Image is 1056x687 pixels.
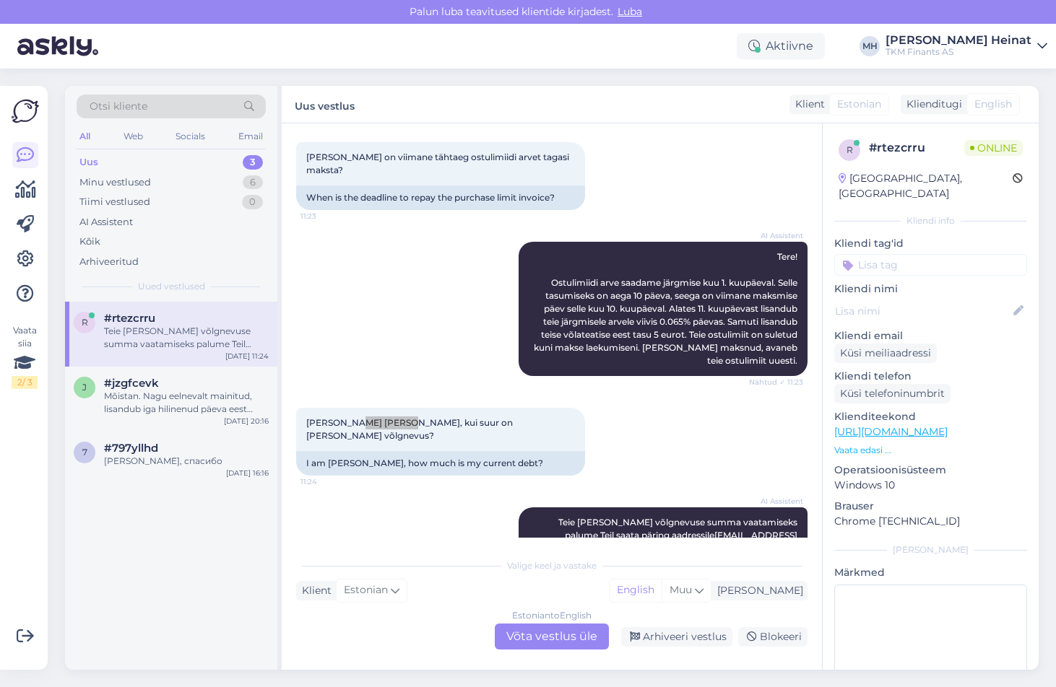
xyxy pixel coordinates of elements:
div: 6 [243,175,263,190]
div: Võta vestlus üle [495,623,609,649]
div: Küsi telefoninumbrit [834,384,951,403]
div: MH [860,36,880,56]
p: Kliendi nimi [834,281,1027,297]
div: Estonian to English [512,609,592,622]
span: r [847,144,853,155]
span: AI Assistent [749,496,803,507]
a: [PERSON_NAME] HeinatTKM Finants AS [886,35,1047,58]
div: Aktiivne [737,33,825,59]
div: TKM Finants AS [886,46,1031,58]
div: Teie [PERSON_NAME] võlgnevuse summa vaatamiseks palume Teil saata päring aadressile [EMAIL_ADDRES... [104,325,269,351]
input: Lisa nimi [835,303,1010,319]
div: Klienditugi [901,97,962,112]
p: Windows 10 [834,478,1027,493]
span: Teie [PERSON_NAME] võlgnevuse summa vaatamiseks palume Teil saata päring aadressile . Kolleeg võt... [558,517,800,553]
div: Email [235,127,266,146]
div: [GEOGRAPHIC_DATA], [GEOGRAPHIC_DATA] [839,171,1013,201]
p: Klienditeekond [834,409,1027,424]
div: Blokeeri [738,627,808,647]
span: Muu [670,583,692,596]
div: I am [PERSON_NAME], how much is my current debt? [296,451,585,476]
p: Vaata edasi ... [834,444,1027,457]
div: [DATE] 11:24 [225,351,269,362]
img: Askly Logo [12,97,39,125]
span: j [82,382,87,393]
span: #rtezcrru [104,312,155,325]
p: Kliendi tag'id [834,236,1027,251]
p: Märkmed [834,565,1027,580]
span: Estonian [837,97,881,112]
div: All [77,127,93,146]
span: Estonian [344,582,388,598]
div: Küsi meiliaadressi [834,343,937,363]
div: Valige keel ja vastake [296,559,808,572]
span: Luba [613,5,646,18]
span: Nähtud ✓ 11:23 [749,377,803,388]
div: When is the deadline to repay the purchase limit invoice? [296,185,585,210]
div: [PERSON_NAME], спасибо [104,455,269,468]
div: [PERSON_NAME] Heinat [886,35,1031,46]
div: Mõistan. Nagu eelnevalt mainitud, lisandub iga hilinenud päeva eest 0.065% viivistasu, mis kuvata... [104,390,269,416]
div: [PERSON_NAME] [711,583,803,598]
div: 0 [242,195,263,209]
div: Arhiveeri vestlus [621,627,732,647]
span: r [82,317,88,328]
span: AI Assistent [749,230,803,241]
span: 7 [82,447,87,458]
span: English [974,97,1012,112]
p: Brauser [834,499,1027,514]
div: Web [121,127,146,146]
p: Kliendi telefon [834,369,1027,384]
span: Online [964,140,1023,156]
input: Lisa tag [834,254,1027,276]
a: [URL][DOMAIN_NAME] [834,425,948,438]
div: AI Assistent [79,215,133,229]
div: 3 [243,155,263,170]
div: [PERSON_NAME] [834,543,1027,556]
span: Otsi kliente [90,99,147,114]
span: 11:24 [300,476,355,487]
span: 11:23 [300,211,355,222]
label: Uus vestlus [295,95,355,114]
p: Chrome [TECHNICAL_ID] [834,514,1027,529]
div: # rtezcrru [869,139,964,157]
div: Socials [173,127,208,146]
div: [DATE] 20:16 [224,416,269,426]
span: Uued vestlused [138,280,205,293]
div: Klient [296,583,332,598]
span: #797yllhd [104,442,158,455]
div: Klient [789,97,825,112]
span: [PERSON_NAME] on viimane tähtaeg ostulimiidi arvet tagasi maksta? [306,152,571,175]
span: Tere! Ostulimiidi arve saadame järgmise kuu 1. kuupäeval. Selle tasumiseks on aega 10 päeva, seeg... [534,251,800,366]
div: Tiimi vestlused [79,195,150,209]
div: 2 / 3 [12,376,38,389]
div: [DATE] 16:16 [226,468,269,478]
span: #jzgfcevk [104,377,159,390]
div: Uus [79,155,98,170]
div: English [610,579,662,601]
div: Minu vestlused [79,175,151,190]
span: [PERSON_NAME] [PERSON_NAME], kui suur on [PERSON_NAME] võlgnevus? [306,417,515,441]
div: Arhiveeritud [79,255,139,269]
div: Vaata siia [12,324,38,389]
p: Operatsioonisüsteem [834,463,1027,478]
div: Kõik [79,235,100,249]
p: Kliendi email [834,328,1027,343]
div: Kliendi info [834,214,1027,227]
